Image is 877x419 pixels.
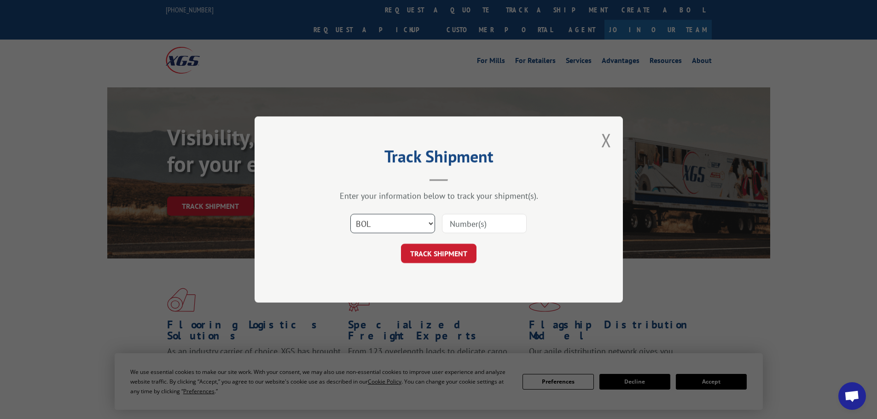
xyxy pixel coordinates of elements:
h2: Track Shipment [301,150,577,167]
button: TRACK SHIPMENT [401,244,476,263]
button: Close modal [601,128,611,152]
input: Number(s) [442,214,527,233]
div: Enter your information below to track your shipment(s). [301,190,577,201]
a: Open chat [838,382,866,410]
